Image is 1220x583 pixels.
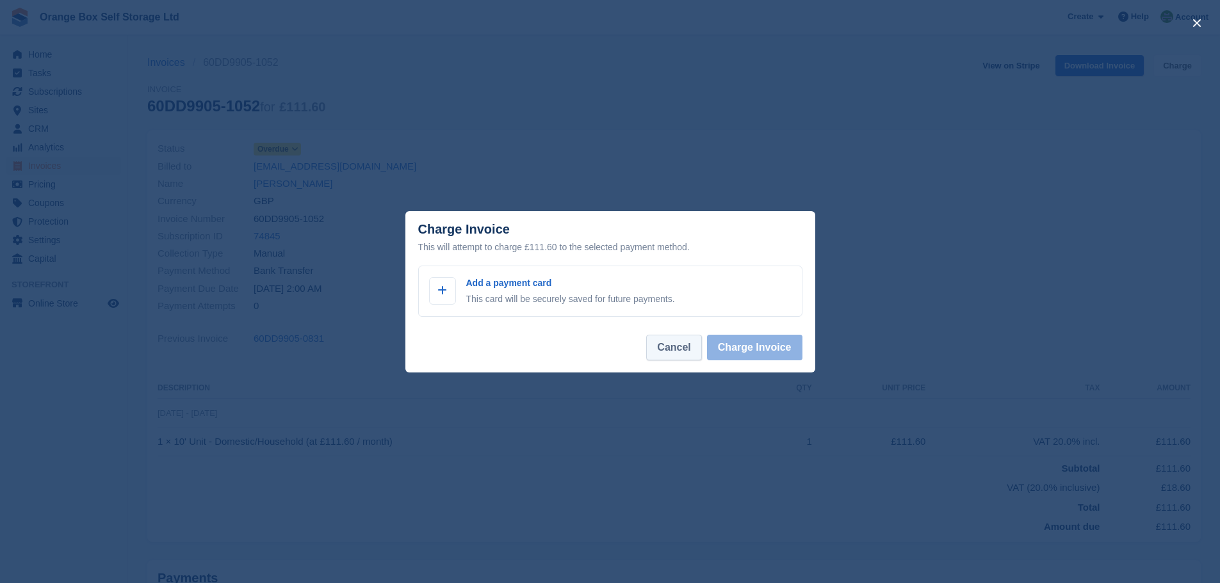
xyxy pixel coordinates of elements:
[707,335,802,360] button: Charge Invoice
[646,335,701,360] button: Cancel
[418,239,802,255] div: This will attempt to charge £111.60 to the selected payment method.
[466,292,675,306] p: This card will be securely saved for future payments.
[466,276,675,290] p: Add a payment card
[1187,13,1207,33] button: close
[418,222,802,255] div: Charge Invoice
[418,266,802,317] a: Add a payment card This card will be securely saved for future payments.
